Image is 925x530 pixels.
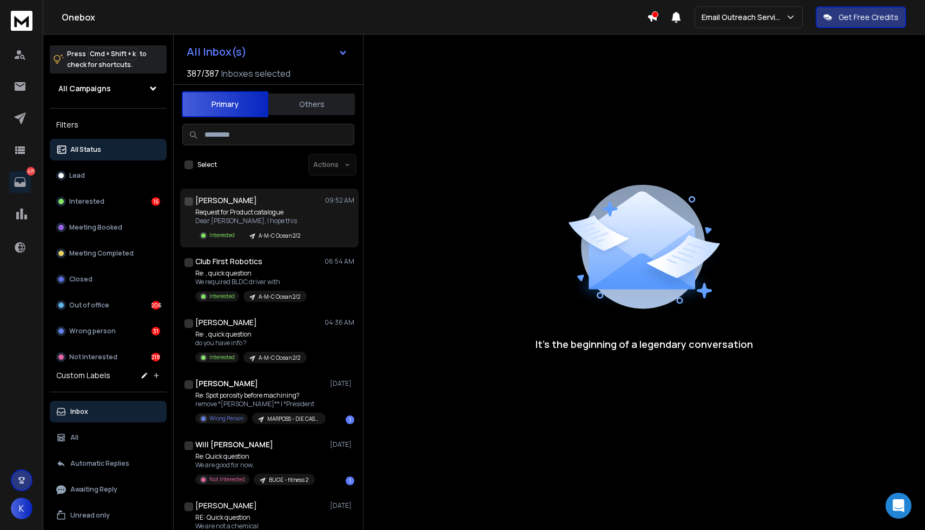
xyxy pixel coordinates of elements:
button: Meeting Completed [50,243,167,264]
p: Not Interested [209,475,245,484]
p: Out of office [69,301,109,310]
p: A-M-C Ocean 2/2 [259,293,300,301]
h1: Club First Robotics [195,256,262,267]
h1: Will [PERSON_NAME] [195,439,273,450]
button: K [11,498,32,519]
button: All Inbox(s) [178,41,356,63]
h3: Inboxes selected [221,67,290,80]
h1: [PERSON_NAME] [195,195,257,206]
p: Interested [69,197,104,206]
h1: [PERSON_NAME] [195,500,257,511]
p: [DATE] [330,379,354,388]
button: Closed [50,269,167,290]
button: Meeting Booked [50,217,167,238]
p: A-M-C Ocean 2/2 [259,232,300,240]
div: 31 [151,327,160,336]
h3: Custom Labels [56,370,110,381]
p: Email Outreach Service [702,12,785,23]
p: Closed [69,275,93,284]
p: Re: Quick question [195,452,315,461]
p: Press to check for shortcuts. [67,49,147,70]
div: 206 [151,301,160,310]
p: All Status [70,145,101,154]
p: 09:52 AM [325,196,354,205]
div: 1 [346,477,354,485]
p: Request for Product catalogue [195,208,307,217]
p: 06:54 AM [325,257,354,266]
p: Awaiting Reply [70,485,117,494]
p: Wrong person [69,327,116,336]
button: Awaiting Reply [50,479,167,500]
p: We required BLDC driver with [195,278,307,286]
span: 387 / 387 [187,67,219,80]
p: Inbox [70,407,88,416]
p: Dear [PERSON_NAME], I hope this [195,217,307,225]
p: Not Interested [69,353,117,361]
p: Re: Spot porosity before machining? [195,391,325,400]
button: All Campaigns [50,78,167,99]
h1: [PERSON_NAME] [195,317,257,328]
button: All Status [50,139,167,160]
h1: [PERSON_NAME] [195,378,258,389]
h3: Filters [50,117,167,132]
span: Cmd + Shift + k [88,48,137,60]
button: Unread only [50,505,167,526]
p: do you have info ? [195,339,307,347]
button: Automatic Replies [50,453,167,474]
p: [DATE] [330,501,354,510]
p: Get Free Credits [838,12,898,23]
p: 04:36 AM [325,318,354,327]
button: Out of office206 [50,294,167,316]
p: Meeting Booked [69,223,122,232]
p: All [70,433,78,442]
p: Interested [209,292,235,300]
p: Interested [209,353,235,361]
div: 218 [151,353,160,361]
button: Wrong person31 [50,320,167,342]
p: Automatic Replies [70,459,129,468]
p: Wrong Person [209,414,243,422]
p: BUGE - fitness 2 [269,476,308,484]
p: remove *[PERSON_NAME]** | *President [195,400,325,408]
img: logo [11,11,32,31]
p: Lead [69,171,85,180]
h1: All Inbox(s) [187,46,247,57]
button: Others [268,92,355,116]
p: [DATE] [330,440,354,449]
button: Get Free Credits [816,6,906,28]
label: Select [197,160,217,169]
p: Unread only [70,511,110,520]
button: Inbox [50,401,167,422]
a: 471 [9,171,31,193]
h1: Onebox [62,11,647,24]
p: Re: , quick question [195,269,307,278]
p: Re: , quick question [195,330,307,339]
div: Open Intercom Messenger [886,493,911,519]
button: Primary [182,91,268,117]
button: All [50,427,167,448]
h1: All Campaigns [58,83,111,94]
button: Lead [50,165,167,186]
p: It’s the beginning of a legendary conversation [536,337,753,352]
p: RE: Quick question [195,513,325,522]
p: 471 [27,167,35,176]
button: Not Interested218 [50,346,167,368]
p: A-M-C Ocean 2/2 [259,354,300,362]
div: 16 [151,197,160,206]
p: MARPOSS - DIE CASTING 2 [267,415,319,423]
div: 1 [346,415,354,424]
p: We are good for now, [195,461,315,469]
button: Interested16 [50,191,167,212]
p: Meeting Completed [69,249,134,258]
p: Interested [209,231,235,239]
